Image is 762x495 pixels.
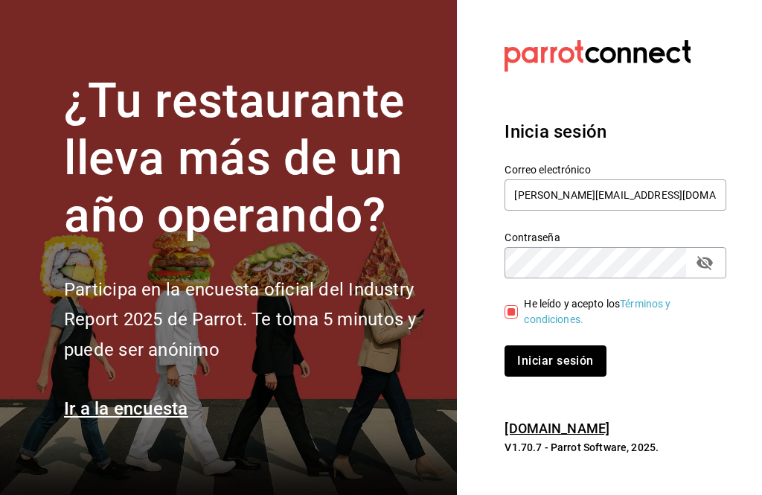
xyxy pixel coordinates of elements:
[64,73,439,244] h1: ¿Tu restaurante lleva más de un año operando?
[505,165,726,175] label: Correo electrónico
[505,421,609,436] a: [DOMAIN_NAME]
[505,232,726,243] label: Contraseña
[524,296,714,328] div: He leído y acepto los
[64,275,439,365] h2: Participa en la encuesta oficial del Industry Report 2025 de Parrot. Te toma 5 minutos y puede se...
[505,345,606,377] button: Iniciar sesión
[505,179,726,211] input: Ingresa tu correo electrónico
[505,440,726,455] p: V1.70.7 - Parrot Software, 2025.
[505,118,726,145] h3: Inicia sesión
[692,250,717,275] button: passwordField
[64,398,188,419] a: Ir a la encuesta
